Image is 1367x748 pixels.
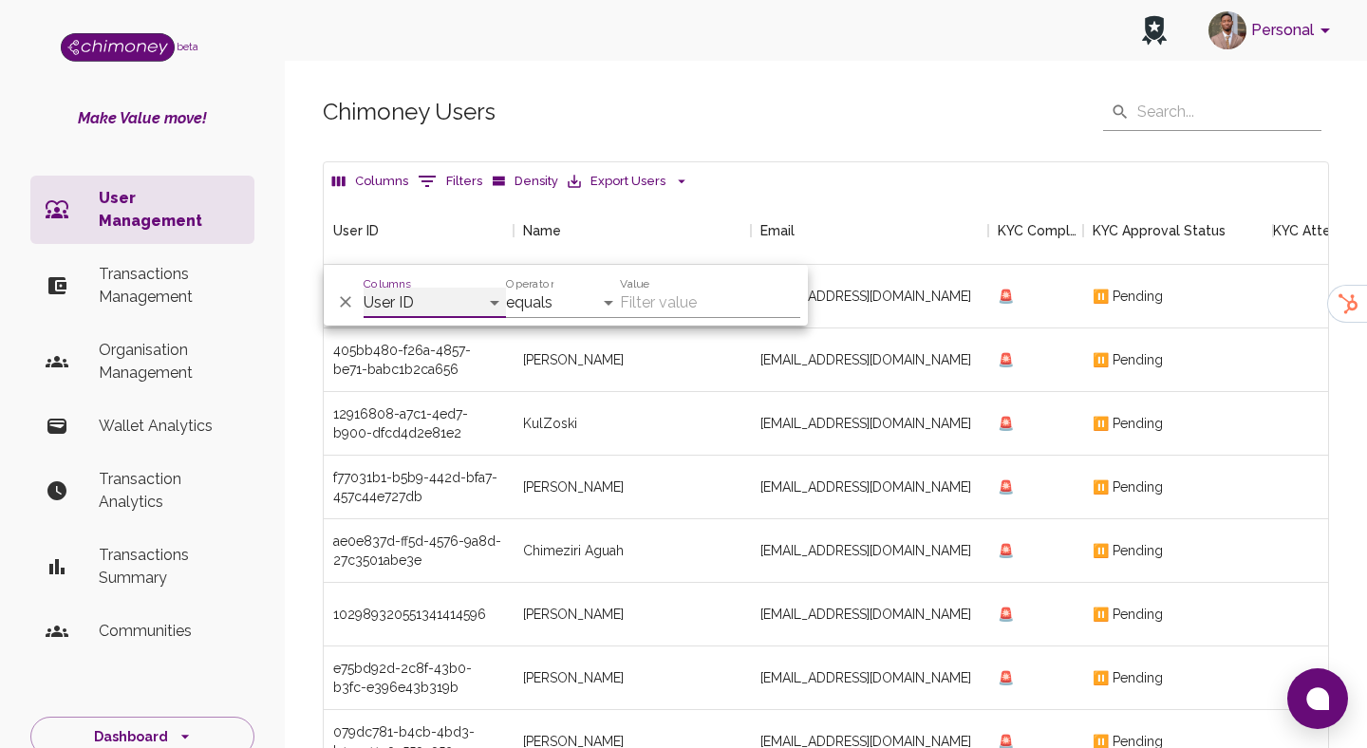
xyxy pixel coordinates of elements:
p: Transactions Summary [99,544,239,589]
button: Export Users [563,167,693,196]
div: ae0e837d-ff5d-4576-9a8d-27c3501abe3e [333,532,504,570]
div: User ID [324,196,514,265]
div: [EMAIL_ADDRESS][DOMAIN_NAME] [751,392,988,456]
div: 405bb480-f26a-4857-be71-babc1b2ca656 [333,341,504,379]
p: Transaction Analytics [99,468,239,514]
div: KYC Approval Status [1083,196,1273,265]
label: Value [620,276,649,292]
div: Chimeziri Aguah [523,541,624,560]
div: ⏸️ Pending [1083,646,1273,710]
button: account of current user [1201,6,1344,55]
div: Nematillo Urmonov [523,477,624,496]
p: User Management [99,187,239,233]
div: 🚨 [988,328,1083,392]
div: 🚨 [988,646,1083,710]
div: f77031b1-b5b9-442d-bfa7-457c44e727db [333,468,504,506]
div: 🚨 [988,456,1083,519]
div: Rania Brhan [523,668,624,687]
div: KYC Attempts [1273,196,1358,265]
label: Columns [364,276,411,292]
div: [EMAIL_ADDRESS][DOMAIN_NAME] [751,456,988,519]
div: [EMAIL_ADDRESS][DOMAIN_NAME] [751,519,988,583]
div: Email [760,196,795,265]
div: [EMAIL_ADDRESS][DOMAIN_NAME] [751,583,988,646]
div: ⏸️ Pending [1083,519,1273,583]
div: e75bd92d-2c8f-43b0-b3fc-e396e43b319b [333,659,504,697]
div: ⏸️ Pending [1083,265,1273,328]
div: ⏸️ Pending [1083,583,1273,646]
div: ⏸️ Pending [1083,328,1273,392]
div: 102989320551341414596 [333,605,486,624]
input: Filter value [620,288,800,318]
div: KYC Approval Status [1093,196,1226,265]
div: [EMAIL_ADDRESS][DOMAIN_NAME] [751,265,988,328]
div: 🚨 [988,519,1083,583]
div: pingale Abhishek [523,350,624,369]
div: 🚨 [988,392,1083,456]
button: Open chat window [1287,668,1348,729]
button: Density [487,167,563,196]
div: KulZoski [523,414,577,433]
div: KYC Completed [988,196,1083,265]
p: Wallet Analytics [99,415,239,438]
div: 🚨 [988,265,1083,328]
p: Transactions Management [99,263,239,309]
p: Communities [99,620,239,643]
label: Operator [506,276,553,292]
div: [EMAIL_ADDRESS][DOMAIN_NAME] [751,328,988,392]
p: Organisation Management [99,339,239,384]
div: [EMAIL_ADDRESS][DOMAIN_NAME] [751,646,988,710]
span: beta [177,41,198,52]
div: ⏸️ Pending [1083,456,1273,519]
button: Select columns [328,167,413,196]
div: Name [523,196,561,265]
div: KYC Completed [998,196,1083,265]
button: Delete [331,288,360,316]
div: Email [751,196,988,265]
button: Show filters [413,166,487,196]
div: 12916808-a7c1-4ed7-b900-dfcd4d2e81e2 [333,404,504,442]
h5: Chimoney Users [323,97,496,127]
div: Name [514,196,751,265]
div: 🚨 [988,583,1083,646]
input: Search... [1137,93,1321,131]
img: avatar [1208,11,1246,49]
img: Logo [61,33,175,62]
div: Anna Kondriukova [523,605,624,624]
div: User ID [333,196,379,265]
div: ⏸️ Pending [1083,392,1273,456]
